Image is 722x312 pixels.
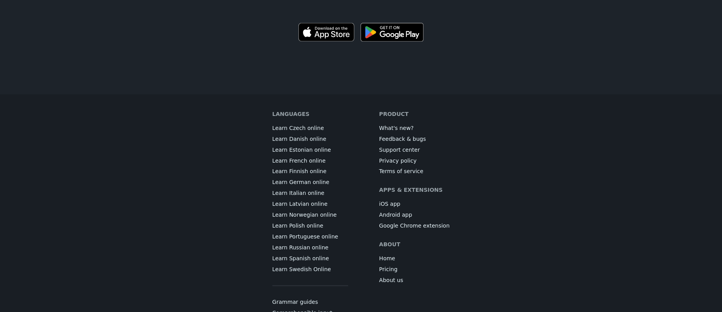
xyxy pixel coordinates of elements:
[272,124,324,132] a: Learn Czech online
[272,211,337,219] a: Learn Norwegian online
[272,168,326,175] a: Learn Finnish online
[379,200,401,208] a: iOS app
[379,277,403,284] a: About us
[379,168,424,175] a: Terms of service
[298,23,354,42] img: Download on the App Store
[379,255,395,263] a: Home
[272,298,318,306] a: Grammar guides
[379,186,443,194] h6: Apps & extensions
[272,135,326,143] a: Learn Danish online
[379,241,400,249] h6: About
[272,222,323,230] a: Learn Polish online
[379,135,426,143] a: Feedback & bugs
[361,23,424,42] img: Get it on Google Play
[379,222,450,230] a: Google Chrome extension
[272,189,324,197] a: Learn Italian online
[379,146,420,154] a: Support center
[272,255,329,263] a: Learn Spanish online
[272,244,329,252] a: Learn Russian online
[272,233,338,241] a: Learn Portuguese online
[379,157,417,165] a: Privacy policy
[379,110,409,118] h6: Product
[272,200,328,208] a: Learn Latvian online
[379,124,414,132] a: What's new?
[379,211,412,219] a: Android app
[272,179,330,186] a: Learn German online
[272,146,331,154] a: Learn Estonian online
[272,110,310,118] h6: Languages
[379,266,398,273] a: Pricing
[272,266,331,273] a: Learn Swedish Online
[272,157,326,165] a: Learn French online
